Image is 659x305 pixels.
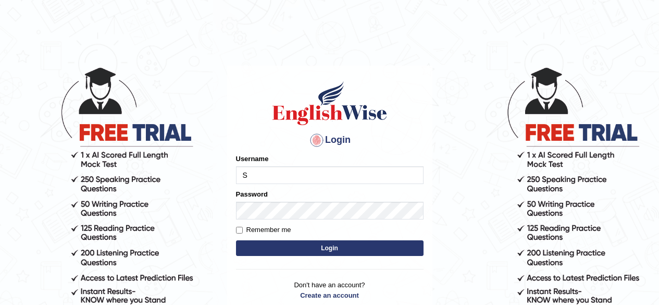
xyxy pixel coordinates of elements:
[270,80,389,127] img: Logo of English Wise sign in for intelligent practice with AI
[236,225,291,235] label: Remember me
[236,189,268,199] label: Password
[236,227,243,234] input: Remember me
[236,240,424,256] button: Login
[236,290,424,300] a: Create an account
[236,132,424,149] h4: Login
[236,154,269,164] label: Username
